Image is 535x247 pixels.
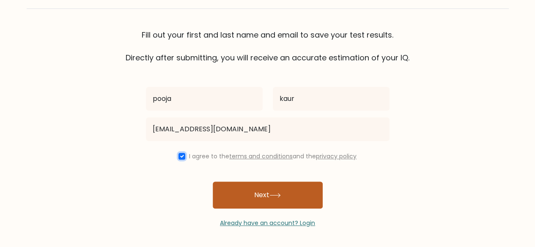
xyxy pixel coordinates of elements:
[27,29,509,63] div: Fill out your first and last name and email to save your test results. Directly after submitting,...
[273,87,390,111] input: Last name
[213,182,323,209] button: Next
[229,152,293,160] a: terms and conditions
[220,219,315,227] a: Already have an account? Login
[316,152,357,160] a: privacy policy
[146,87,263,111] input: First name
[146,117,390,141] input: Email
[189,152,357,160] label: I agree to the and the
